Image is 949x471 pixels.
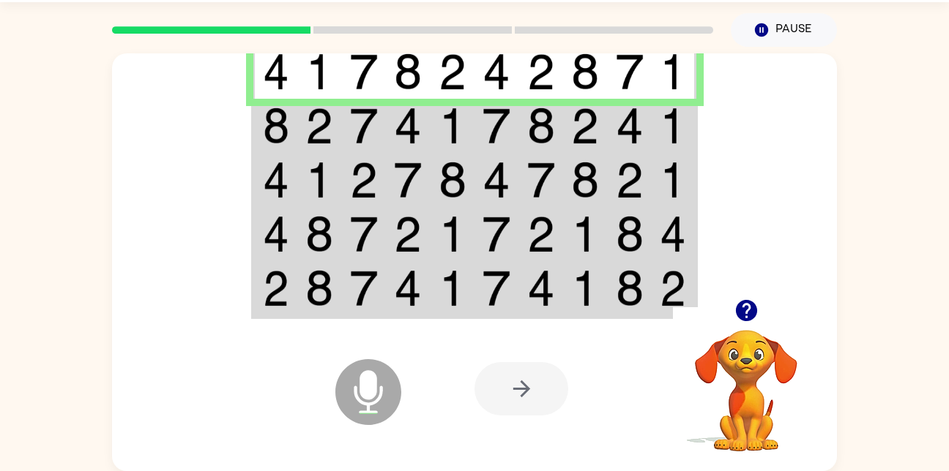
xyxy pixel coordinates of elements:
[571,53,599,90] img: 8
[305,270,333,306] img: 8
[394,270,422,306] img: 4
[263,270,289,306] img: 2
[350,270,378,306] img: 7
[394,216,422,252] img: 2
[731,13,837,47] button: Pause
[305,216,333,252] img: 8
[527,108,555,144] img: 8
[483,216,510,252] img: 7
[394,162,422,198] img: 7
[350,162,378,198] img: 2
[439,53,466,90] img: 2
[305,108,333,144] img: 2
[350,53,378,90] img: 7
[673,307,819,453] video: Your browser must support playing .mp4 files to use Literably. Please try using another browser.
[483,270,510,306] img: 7
[616,216,644,252] img: 8
[660,216,686,252] img: 4
[263,53,289,90] img: 4
[439,216,466,252] img: 1
[439,162,466,198] img: 8
[660,53,686,90] img: 1
[527,216,555,252] img: 2
[263,216,289,252] img: 4
[394,53,422,90] img: 8
[527,270,555,306] img: 4
[616,162,644,198] img: 2
[439,270,466,306] img: 1
[571,162,599,198] img: 8
[350,216,378,252] img: 7
[305,162,333,198] img: 1
[616,53,644,90] img: 7
[616,270,644,306] img: 8
[483,108,510,144] img: 7
[305,53,333,90] img: 1
[527,162,555,198] img: 7
[527,53,555,90] img: 2
[350,108,378,144] img: 7
[571,270,599,306] img: 1
[571,216,599,252] img: 1
[263,108,289,144] img: 8
[483,162,510,198] img: 4
[439,108,466,144] img: 1
[394,108,422,144] img: 4
[571,108,599,144] img: 2
[616,108,644,144] img: 4
[660,270,686,306] img: 2
[660,162,686,198] img: 1
[660,108,686,144] img: 1
[263,162,289,198] img: 4
[483,53,510,90] img: 4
